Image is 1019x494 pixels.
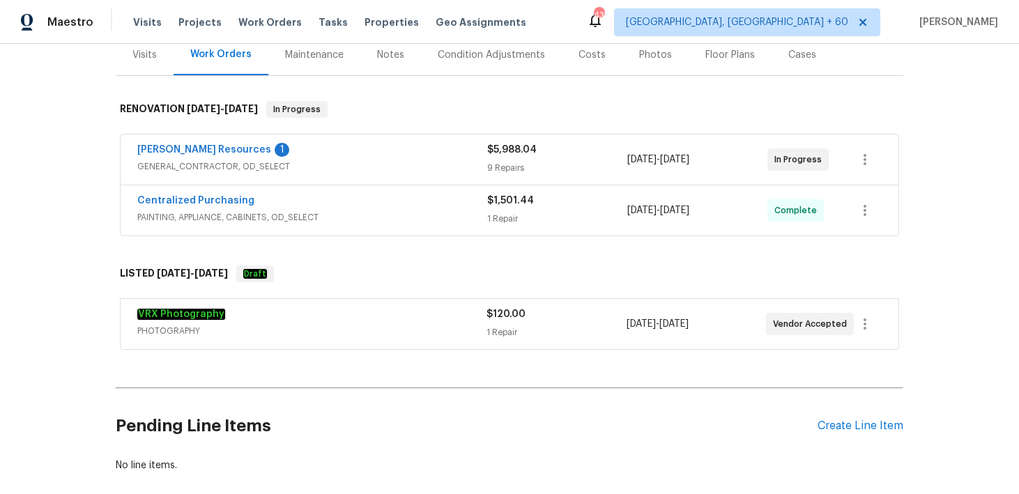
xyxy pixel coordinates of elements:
span: Geo Assignments [436,15,526,29]
div: Create Line Item [818,419,903,433]
span: Maestro [47,15,93,29]
a: VRX Photography [137,309,225,320]
span: In Progress [268,102,326,116]
span: Properties [365,15,419,29]
span: - [627,153,689,167]
div: Maintenance [285,48,344,62]
div: 9 Repairs [487,161,627,175]
div: Notes [377,48,404,62]
div: Costs [579,48,606,62]
span: PHOTOGRAPHY [137,324,486,338]
h6: RENOVATION [120,101,258,118]
div: RENOVATION [DATE]-[DATE]In Progress [116,87,903,132]
div: 1 Repair [486,325,626,339]
span: [DATE] [659,319,689,329]
span: Work Orders [238,15,302,29]
em: Draft [243,269,267,279]
span: [DATE] [187,104,220,114]
span: [DATE] [157,268,190,278]
div: Photos [639,48,672,62]
div: Cases [788,48,816,62]
a: Centralized Purchasing [137,196,254,206]
div: 1 Repair [487,212,627,226]
a: [PERSON_NAME] Resources [137,145,271,155]
div: 435 [594,8,604,22]
div: LISTED [DATE]-[DATE]Draft [116,252,903,296]
span: $1,501.44 [487,196,534,206]
span: $120.00 [486,309,526,319]
div: Floor Plans [705,48,755,62]
div: Work Orders [190,47,252,61]
span: Complete [774,203,822,217]
span: GENERAL_CONTRACTOR, OD_SELECT [137,160,487,173]
span: In Progress [774,153,827,167]
div: 1 [275,143,289,157]
span: [DATE] [194,268,228,278]
span: PAINTING, APPLIANCE, CABINETS, OD_SELECT [137,210,487,224]
span: - [157,268,228,278]
span: [DATE] [627,319,656,329]
h2: Pending Line Items [116,394,818,458]
div: Visits [132,48,157,62]
span: Tasks [319,17,348,27]
div: Condition Adjustments [438,48,545,62]
span: $5,988.04 [487,145,537,155]
span: [DATE] [224,104,258,114]
span: [GEOGRAPHIC_DATA], [GEOGRAPHIC_DATA] + 60 [626,15,848,29]
span: - [627,203,689,217]
span: [DATE] [627,155,657,164]
span: Visits [133,15,162,29]
div: No line items. [116,458,903,472]
span: - [187,104,258,114]
h6: LISTED [120,265,228,282]
span: [DATE] [627,206,657,215]
span: [DATE] [660,206,689,215]
span: - [627,317,689,331]
span: Vendor Accepted [773,317,852,331]
span: [PERSON_NAME] [914,15,998,29]
span: Projects [178,15,222,29]
span: [DATE] [660,155,689,164]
